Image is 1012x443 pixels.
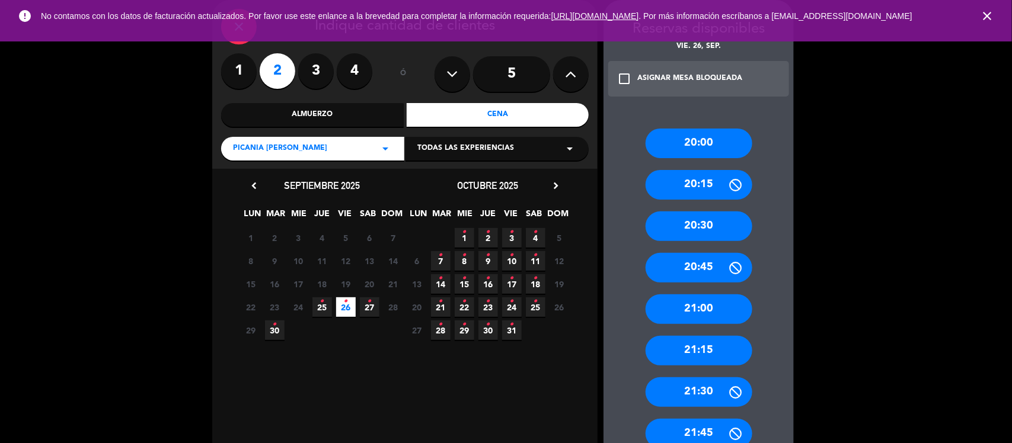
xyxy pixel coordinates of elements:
span: 30 [478,320,498,340]
i: • [486,269,490,288]
span: 4 [312,228,332,248]
div: 21:00 [646,294,752,324]
span: 29 [241,320,261,340]
span: 31 [502,320,522,340]
span: VIE [502,207,521,226]
span: 30 [265,320,285,340]
span: 26 [550,297,569,317]
span: 16 [265,274,285,294]
i: • [462,223,467,242]
span: 17 [502,274,522,294]
i: • [534,223,538,242]
span: 14 [431,274,451,294]
span: DOM [548,207,567,226]
label: 1 [221,53,257,89]
span: Todas las experiencias [417,143,514,155]
span: 10 [289,251,308,271]
span: 3 [502,228,522,248]
span: SAB [359,207,378,226]
i: • [439,246,443,265]
div: 21:30 [646,377,752,407]
i: error [18,9,32,23]
span: No contamos con los datos de facturación actualizados. Por favor use este enlance a la brevedad p... [41,11,912,21]
div: vie. 26, sep. [604,41,794,53]
i: chevron_left [248,179,260,192]
span: 4 [526,228,545,248]
i: arrow_drop_down [378,142,392,156]
span: MIE [289,207,309,226]
span: 7 [431,251,451,271]
span: SAB [525,207,544,226]
i: • [534,292,538,311]
div: ó [384,53,423,95]
i: • [344,292,348,311]
span: 20 [407,297,427,317]
span: 23 [265,297,285,317]
span: 8 [241,251,261,271]
span: octubre 2025 [458,179,519,191]
span: 23 [478,297,498,317]
i: • [510,246,514,265]
span: 28 [384,297,403,317]
i: • [534,246,538,265]
i: chevron_right [550,179,562,192]
span: 8 [455,251,474,271]
a: [URL][DOMAIN_NAME] [551,11,639,21]
span: 15 [455,274,474,294]
i: • [320,292,324,311]
div: Cena [407,103,589,127]
div: 20:00 [646,129,752,158]
span: 24 [502,297,522,317]
span: MIE [455,207,475,226]
span: 27 [407,320,427,340]
span: 21 [431,297,451,317]
span: 11 [526,251,545,271]
span: 13 [407,274,427,294]
span: 10 [502,251,522,271]
i: • [439,315,443,334]
span: 19 [336,274,356,294]
div: 20:30 [646,211,752,241]
span: 18 [312,274,332,294]
i: • [462,292,467,311]
span: 7 [384,228,403,248]
i: • [439,269,443,288]
span: 20 [360,274,379,294]
i: • [462,315,467,334]
i: • [510,315,514,334]
span: septiembre 2025 [284,179,360,191]
i: • [510,223,514,242]
span: 9 [265,251,285,271]
i: • [486,223,490,242]
span: JUE [312,207,332,226]
span: 29 [455,320,474,340]
i: • [462,269,467,288]
span: 22 [455,297,474,317]
span: 28 [431,320,451,340]
span: 12 [336,251,356,271]
div: ASIGNAR MESA BLOQUEADA [637,73,742,85]
i: • [439,292,443,311]
i: • [273,315,277,334]
span: 5 [336,228,356,248]
span: 21 [384,274,403,294]
span: 6 [407,251,427,271]
div: 20:15 [646,170,752,200]
span: 19 [550,274,569,294]
i: • [462,246,467,265]
span: JUE [478,207,498,226]
div: 21:15 [646,336,752,365]
div: 20:45 [646,253,752,283]
span: 17 [289,274,308,294]
i: • [486,292,490,311]
i: check_box_outline_blank [617,72,631,86]
span: Picania [PERSON_NAME] [233,143,327,155]
span: 22 [241,297,261,317]
span: 1 [455,228,474,248]
span: 9 [478,251,498,271]
span: 26 [336,297,356,317]
span: VIE [336,207,355,226]
span: 6 [360,228,379,248]
i: close [980,9,994,23]
span: 2 [478,228,498,248]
